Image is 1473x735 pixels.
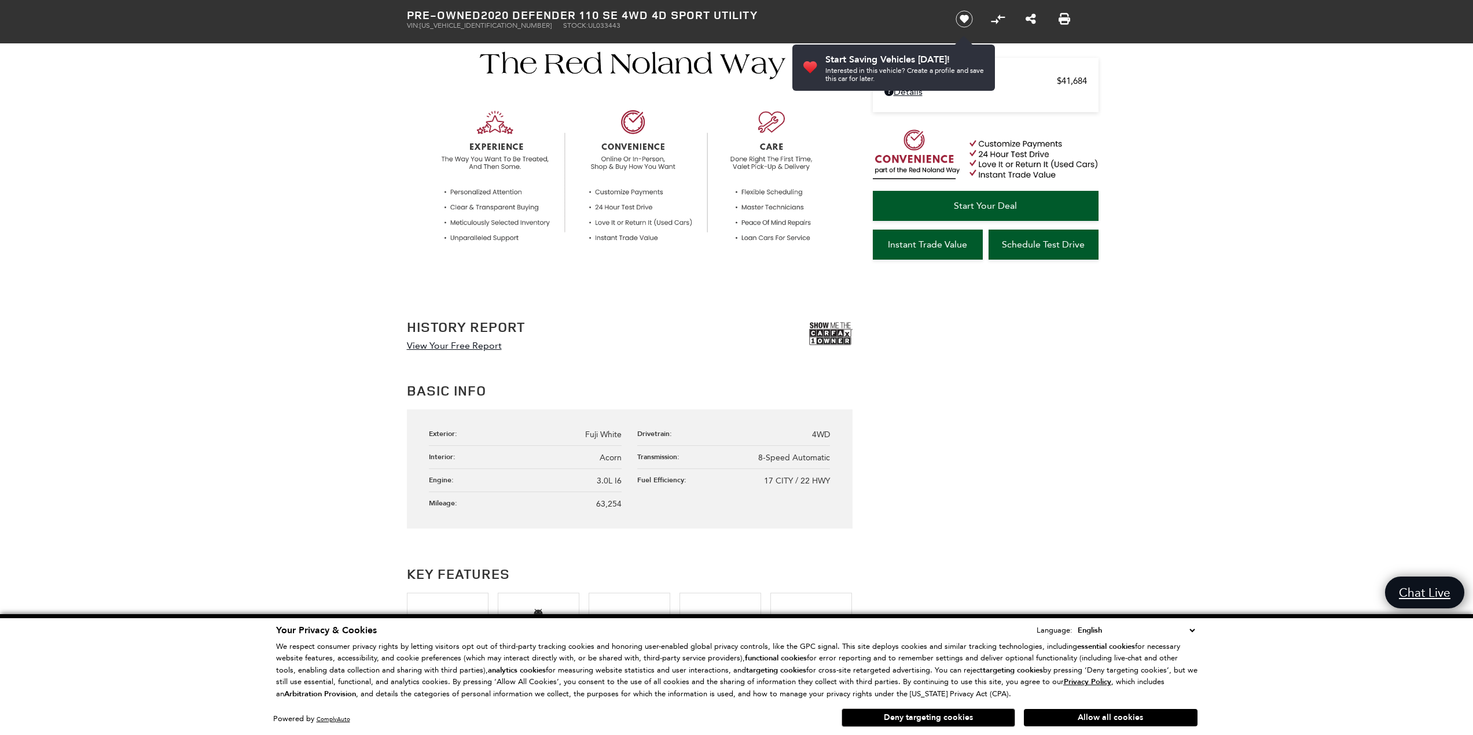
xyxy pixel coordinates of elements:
[429,475,460,485] div: Engine:
[1024,709,1197,726] button: Allow all cookies
[873,230,983,260] a: Instant Trade Value
[420,21,552,29] span: [US_VEHICLE_IDENTIFICATION_NUMBER]
[1075,624,1197,637] select: Language Select
[873,191,1099,221] a: Start Your Deal
[1064,677,1111,686] a: Privacy Policy
[588,21,620,29] span: UL033443
[884,76,1057,86] span: Retailer Selling Price
[746,665,806,675] strong: targeting cookies
[407,380,853,401] h2: Basic Info
[600,453,622,463] span: Acorn
[745,653,807,663] strong: functional cookies
[407,21,420,29] span: VIN:
[1077,641,1135,652] strong: essential cookies
[1393,585,1456,600] span: Chat Live
[884,76,1087,86] a: Retailer Selling Price $41,684
[429,452,461,461] div: Interior:
[596,499,622,509] span: 63,254
[273,715,350,723] div: Powered by
[637,429,678,438] div: Drivetrain:
[276,624,377,637] span: Your Privacy & Cookies
[954,200,1017,211] span: Start Your Deal
[764,476,830,486] span: 17 CITY / 22 HWY
[884,86,1087,97] a: Details
[888,239,967,250] span: Instant Trade Value
[317,715,350,723] a: ComplyAuto
[284,689,356,699] strong: Arbitration Provision
[989,10,1007,28] button: Compare Vehicle
[407,340,502,351] a: View Your Free Report
[842,708,1015,727] button: Deny targeting cookies
[276,641,1197,700] p: We respect consumer privacy rights by letting visitors opt out of third-party tracking cookies an...
[1037,626,1072,634] div: Language:
[407,7,481,23] strong: Pre-Owned
[1385,577,1464,608] a: Chat Live
[758,453,830,463] span: 8-Speed Automatic
[989,230,1099,260] a: Schedule Test Drive
[1059,12,1070,26] a: Print this Pre-Owned 2020 Defender 110 SE 4WD 4D Sport Utility
[407,9,936,21] h1: 2020 Defender 110 SE 4WD 4D Sport Utility
[407,563,853,584] h2: Key Features
[488,665,546,675] strong: analytics cookies
[585,430,622,439] span: Fuji White
[1026,12,1036,26] a: Share this Pre-Owned 2020 Defender 110 SE 4WD 4D Sport Utility
[1057,76,1087,86] span: $41,684
[429,498,463,508] div: Mileage:
[563,21,588,29] span: Stock:
[1002,239,1085,250] span: Schedule Test Drive
[637,452,685,461] div: Transmission:
[983,665,1043,675] strong: targeting cookies
[812,430,830,439] span: 4WD
[407,319,525,334] h2: History Report
[1064,677,1111,687] u: Privacy Policy
[637,475,692,485] div: Fuel Efficiency:
[429,429,463,438] div: Exterior:
[952,10,977,28] button: Save vehicle
[809,319,853,348] img: Show me the Carfax
[597,476,622,486] span: 3.0L I6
